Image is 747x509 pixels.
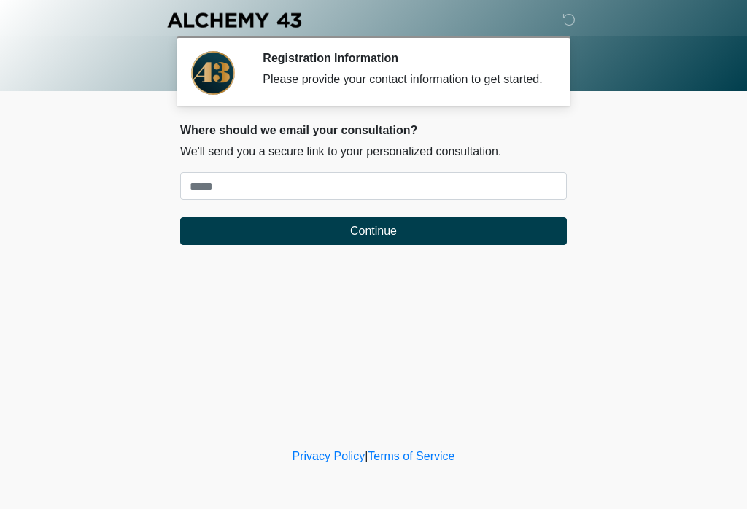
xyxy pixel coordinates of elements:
[368,450,454,462] a: Terms of Service
[263,71,545,88] div: Please provide your contact information to get started.
[180,217,567,245] button: Continue
[191,51,235,95] img: Agent Avatar
[180,143,567,160] p: We'll send you a secure link to your personalized consultation.
[166,11,303,29] img: Alchemy 43 Logo
[365,450,368,462] a: |
[180,123,567,137] h2: Where should we email your consultation?
[263,51,545,65] h2: Registration Information
[293,450,365,462] a: Privacy Policy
